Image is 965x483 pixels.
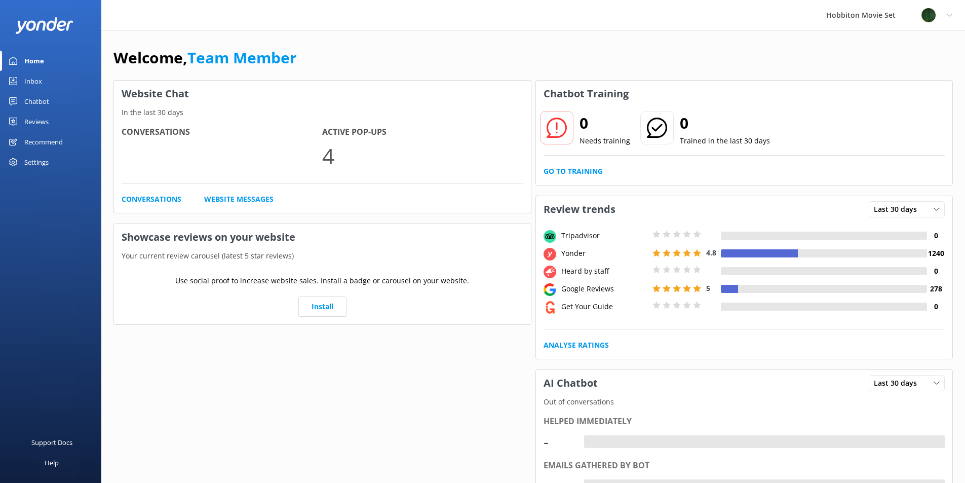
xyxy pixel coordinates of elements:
div: - [544,430,574,454]
span: Last 30 days [874,378,923,389]
div: Settings [24,152,49,172]
p: Your current review carousel (latest 5 star reviews) [114,250,531,262]
p: Use social proof to increase website sales. Install a badge or carousel on your website. [175,275,469,286]
p: Trained in the last 30 days [680,135,770,146]
h2: 0 [680,111,770,135]
div: Inbox [24,71,42,91]
div: Support Docs [31,432,72,453]
a: Go to Training [544,166,603,177]
p: Out of conversations [536,396,953,407]
div: Recommend [24,132,63,152]
a: Analyse Ratings [544,340,609,351]
h4: 0 [927,266,945,277]
div: Home [24,51,44,71]
div: Google Reviews [559,283,650,294]
p: In the last 30 days [114,107,531,118]
div: Tripadvisor [559,230,650,241]
h3: Chatbot Training [536,81,636,107]
img: yonder-white-logo.png [15,17,73,34]
a: Team Member [187,47,297,68]
div: Helped immediately [544,415,945,428]
div: - [584,435,592,449]
h4: Conversations [122,126,322,139]
h3: Website Chat [114,81,531,107]
a: Conversations [122,194,181,205]
div: Reviews [24,112,49,132]
h4: 278 [927,283,945,294]
div: Help [45,453,59,473]
h3: Showcase reviews on your website [114,224,531,250]
a: Website Messages [204,194,274,205]
h4: 0 [927,301,945,312]
h2: 0 [580,111,630,135]
img: 34-1625720359.png [921,8,936,23]
h4: 1240 [927,248,945,259]
div: Emails gathered by bot [544,459,945,472]
div: Chatbot [24,91,49,112]
h3: Review trends [536,196,623,222]
span: Last 30 days [874,204,923,215]
h4: Active Pop-ups [322,126,523,139]
span: 4.8 [706,248,716,257]
span: 5 [706,283,710,293]
p: Needs training [580,135,630,146]
a: Install [298,296,346,317]
div: Get Your Guide [559,301,650,312]
h4: 0 [927,230,945,241]
h3: AI Chatbot [536,370,605,396]
h1: Welcome, [113,46,297,70]
div: Heard by staff [559,266,650,277]
div: Yonder [559,248,650,259]
p: 4 [322,139,523,173]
